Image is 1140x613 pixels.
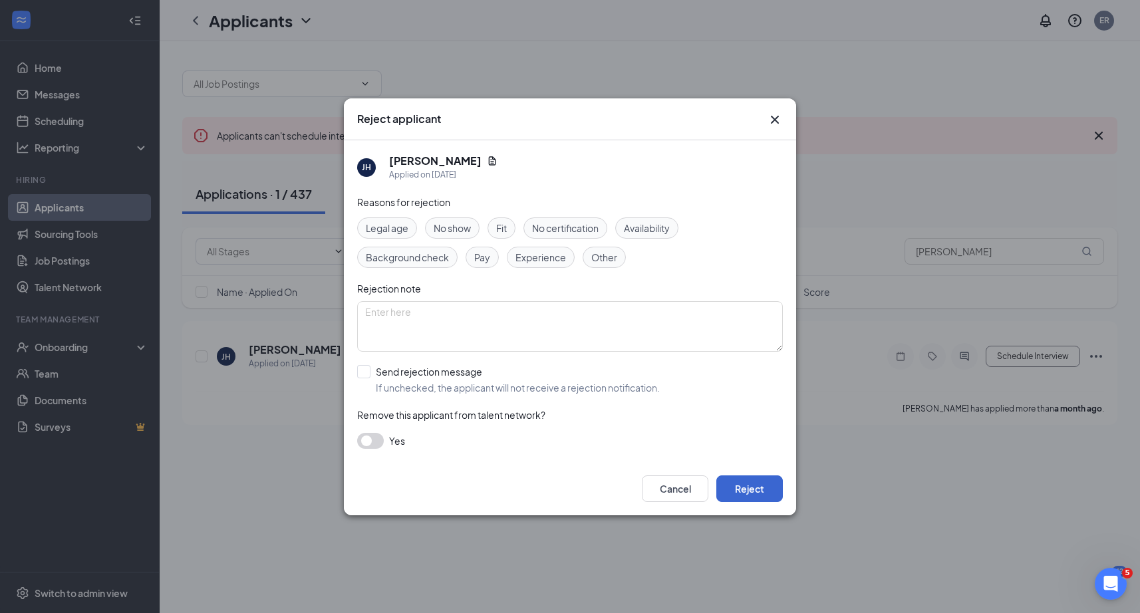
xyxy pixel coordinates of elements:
[357,196,450,208] span: Reasons for rejection
[487,156,498,166] svg: Document
[716,475,783,502] button: Reject
[389,433,405,449] span: Yes
[515,250,566,265] span: Experience
[389,168,498,182] div: Applied on [DATE]
[1122,568,1133,578] span: 5
[366,221,408,235] span: Legal age
[474,250,490,265] span: Pay
[357,112,441,126] h3: Reject applicant
[642,475,708,502] button: Cancel
[434,221,471,235] span: No show
[767,112,783,128] button: Close
[767,112,783,128] svg: Cross
[496,221,507,235] span: Fit
[362,162,371,173] div: JH
[1095,568,1127,600] iframe: Intercom live chat
[366,250,449,265] span: Background check
[591,250,617,265] span: Other
[624,221,670,235] span: Availability
[357,409,545,421] span: Remove this applicant from talent network?
[389,154,482,168] h5: [PERSON_NAME]
[357,283,421,295] span: Rejection note
[532,221,599,235] span: No certification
